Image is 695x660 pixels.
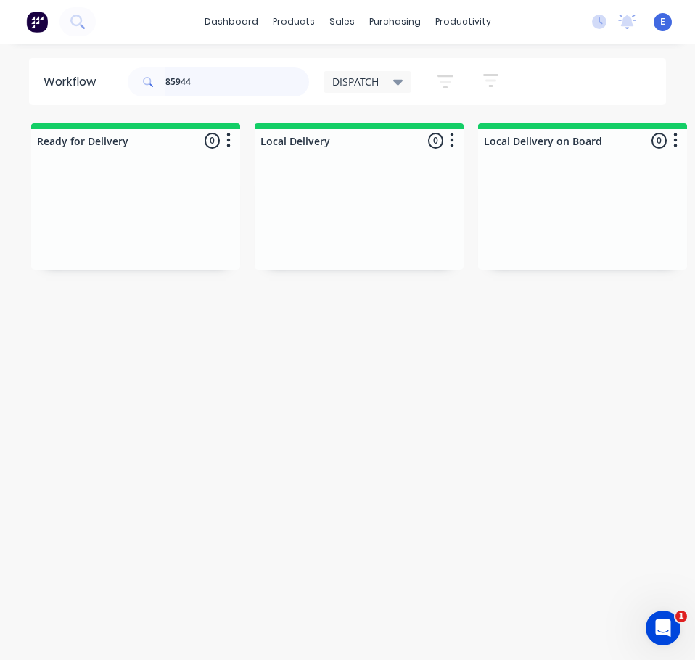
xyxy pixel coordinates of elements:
div: sales [322,11,362,33]
div: purchasing [362,11,428,33]
span: 1 [675,611,687,622]
a: dashboard [197,11,266,33]
img: Factory [26,11,48,33]
iframe: Intercom live chat [646,611,680,645]
span: DISPATCH [332,74,379,89]
span: E [660,15,665,28]
div: productivity [428,11,498,33]
div: products [266,11,322,33]
div: Workflow [44,73,103,91]
input: Search for orders... [165,67,309,96]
